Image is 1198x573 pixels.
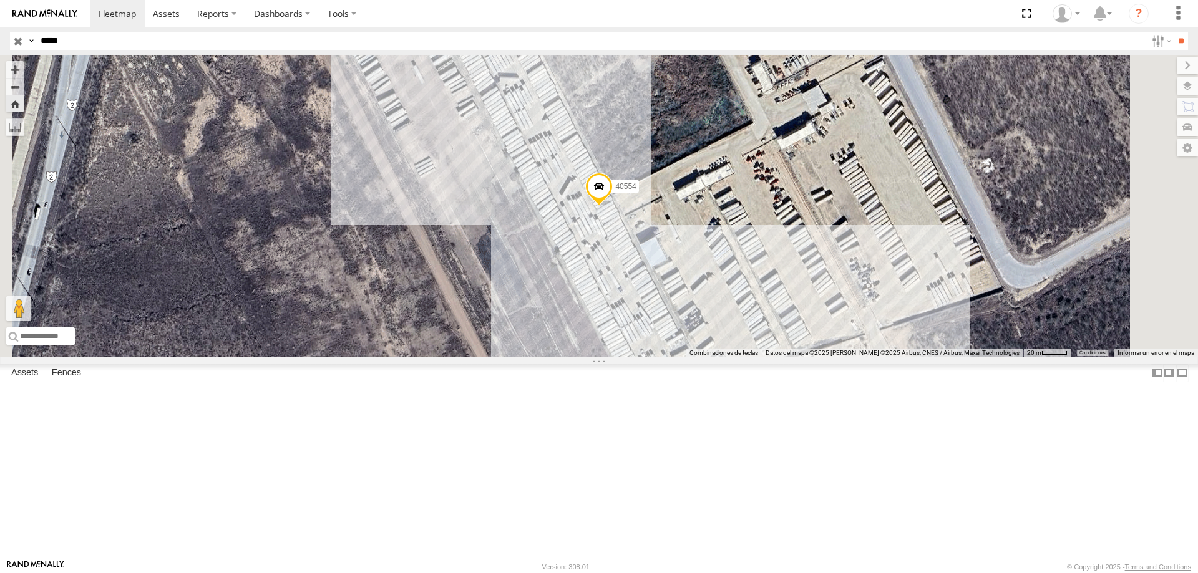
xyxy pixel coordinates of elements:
div: Juan Lopez [1048,4,1084,23]
label: Search Query [26,32,36,50]
button: Combinaciones de teclas [689,349,758,357]
a: Informar un error en el mapa [1118,349,1194,356]
label: Dock Summary Table to the Left [1151,364,1163,382]
button: Escala del mapa: 20 m por 38 píxeles [1023,349,1071,357]
label: Hide Summary Table [1176,364,1189,382]
button: Zoom Home [6,95,24,112]
span: 20 m [1027,349,1041,356]
label: Search Filter Options [1147,32,1174,50]
label: Map Settings [1177,139,1198,156]
span: 40554 [615,182,636,191]
img: rand-logo.svg [12,9,77,18]
label: Dock Summary Table to the Right [1163,364,1176,382]
i: ? [1129,4,1149,24]
a: Terms and Conditions [1125,563,1191,571]
span: Datos del mapa ©2025 [PERSON_NAME] ©2025 Airbus, CNES / Airbus, Maxar Technologies [766,349,1020,356]
label: Assets [5,364,44,382]
div: © Copyright 2025 - [1067,563,1191,571]
button: Zoom in [6,61,24,78]
label: Measure [6,118,24,136]
label: Fences [46,364,87,382]
a: Condiciones (se abre en una nueva pestaña) [1079,350,1106,355]
a: Visit our Website [7,561,64,573]
button: Zoom out [6,78,24,95]
div: Version: 308.01 [542,563,590,571]
button: Arrastra el hombrecito naranja al mapa para abrir Street View [6,296,31,321]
